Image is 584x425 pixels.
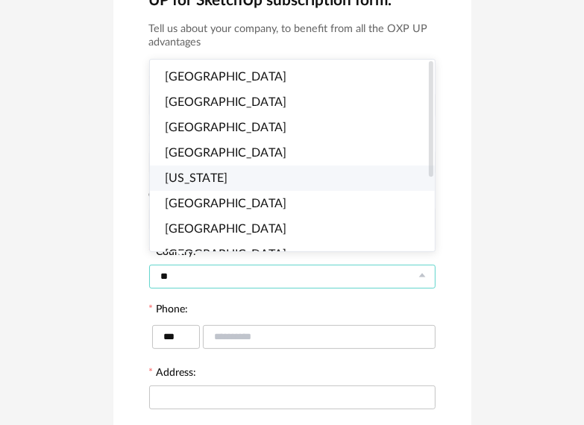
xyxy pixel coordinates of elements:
label: Country: [149,247,197,260]
span: [GEOGRAPHIC_DATA] [165,223,286,235]
span: [GEOGRAPHIC_DATA] [165,122,286,133]
span: [GEOGRAPHIC_DATA] [165,147,286,159]
span: [GEOGRAPHIC_DATA] [165,71,286,83]
label: Phone: [149,304,189,318]
label: Address: [149,368,197,381]
span: [GEOGRAPHIC_DATA] [165,198,286,210]
span: [US_STATE] [165,172,227,184]
span: [GEOGRAPHIC_DATA] [165,96,286,108]
h3: Tell us about your company, to benefit from all the OXP UP advantages [149,22,436,50]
